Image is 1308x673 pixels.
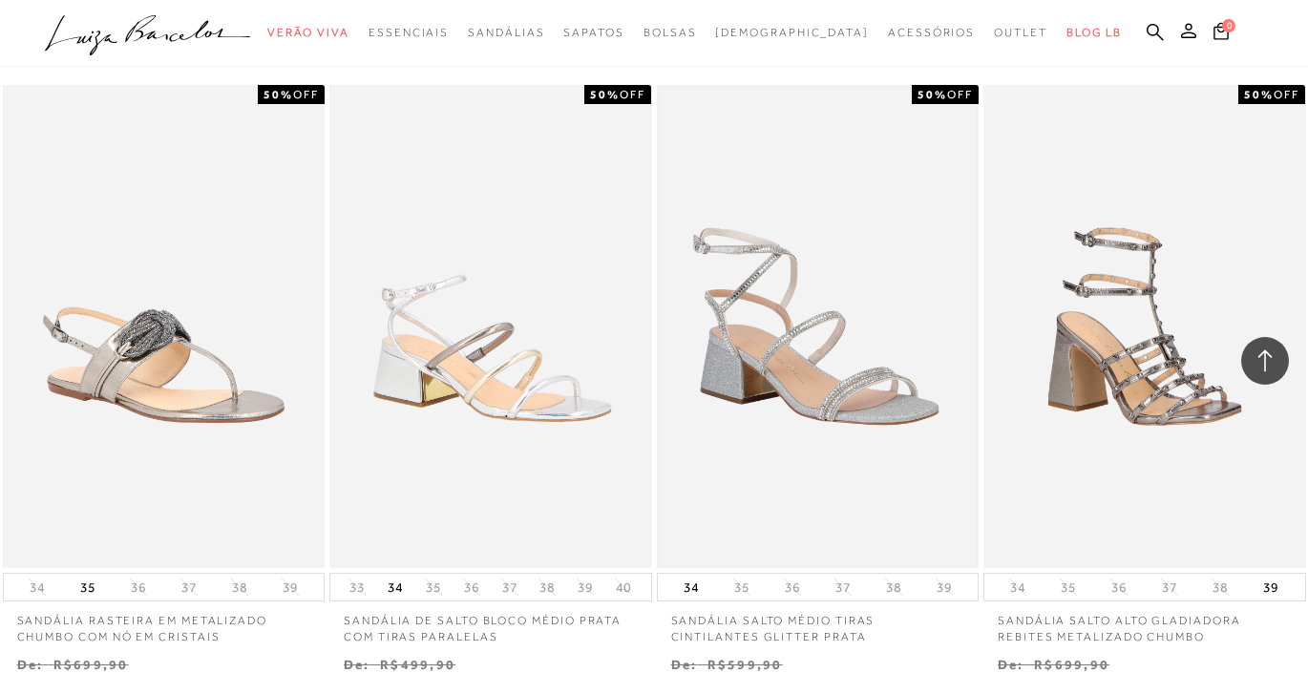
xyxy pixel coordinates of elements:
[380,657,455,672] small: R$499,90
[1004,578,1031,597] button: 34
[707,657,783,672] small: R$599,90
[267,15,349,51] a: categoryNavScreenReaderText
[918,88,947,101] strong: 50%
[931,578,958,597] button: 39
[468,15,544,51] a: categoryNavScreenReaderText
[1156,578,1183,597] button: 37
[344,657,370,672] small: De:
[264,88,293,101] strong: 50%
[267,26,349,39] span: Verão Viva
[329,601,652,645] a: SANDÁLIA DE SALTO BLOCO MÉDIO PRATA COM TIRAS PARALELAS
[293,88,319,101] span: OFF
[888,15,975,51] a: categoryNavScreenReaderText
[176,578,202,597] button: 37
[468,26,544,39] span: Sandálias
[534,578,560,597] button: 38
[994,15,1047,51] a: categoryNavScreenReaderText
[344,578,370,597] button: 33
[563,26,623,39] span: Sapatos
[1055,578,1082,597] button: 35
[715,15,869,51] a: noSubCategoriesText
[715,26,869,39] span: [DEMOGRAPHIC_DATA]
[671,657,698,672] small: De:
[572,578,599,597] button: 39
[53,657,129,672] small: R$699,90
[458,578,485,597] button: 36
[1257,574,1284,600] button: 39
[496,578,523,597] button: 37
[830,578,856,597] button: 37
[420,578,447,597] button: 35
[1034,657,1109,672] small: R$699,90
[1066,15,1122,51] a: BLOG LB
[74,574,101,600] button: 35
[563,15,623,51] a: categoryNavScreenReaderText
[659,88,978,565] img: SANDÁLIA SALTO MÉDIO TIRAS CINTILANTES GLITTER PRATA
[880,578,907,597] button: 38
[226,578,253,597] button: 38
[994,26,1047,39] span: Outlet
[1208,21,1234,47] button: 0
[382,574,409,600] button: 34
[1207,578,1234,597] button: 38
[1106,578,1132,597] button: 36
[369,15,449,51] a: categoryNavScreenReaderText
[3,601,326,645] a: SANDÁLIA RASTEIRA EM METALIZADO CHUMBO COM NÓ EM CRISTAIS
[1066,26,1122,39] span: BLOG LB
[779,578,806,597] button: 36
[17,657,44,672] small: De:
[590,88,620,101] strong: 50%
[369,26,449,39] span: Essenciais
[983,601,1306,645] a: SANDÁLIA SALTO ALTO GLADIADORA REBITES METALIZADO CHUMBO
[277,578,304,597] button: 39
[1274,88,1299,101] span: OFF
[657,601,980,645] a: SANDÁLIA SALTO MÉDIO TIRAS CINTILANTES GLITTER PRATA
[1244,88,1274,101] strong: 50%
[985,88,1304,565] img: SANDÁLIA SALTO ALTO GLADIADORA REBITES METALIZADO CHUMBO
[728,578,755,597] button: 35
[998,657,1024,672] small: De:
[331,88,650,565] img: SANDÁLIA DE SALTO BLOCO MÉDIO PRATA COM TIRAS PARALELAS
[643,15,697,51] a: categoryNavScreenReaderText
[888,26,975,39] span: Acessórios
[643,26,697,39] span: Bolsas
[678,574,705,600] button: 34
[5,88,324,565] img: SANDÁLIA RASTEIRA EM METALIZADO CHUMBO COM NÓ EM CRISTAIS
[1222,19,1235,32] span: 0
[610,578,637,597] button: 40
[947,88,973,101] span: OFF
[125,578,152,597] button: 36
[24,578,51,597] button: 34
[620,88,645,101] span: OFF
